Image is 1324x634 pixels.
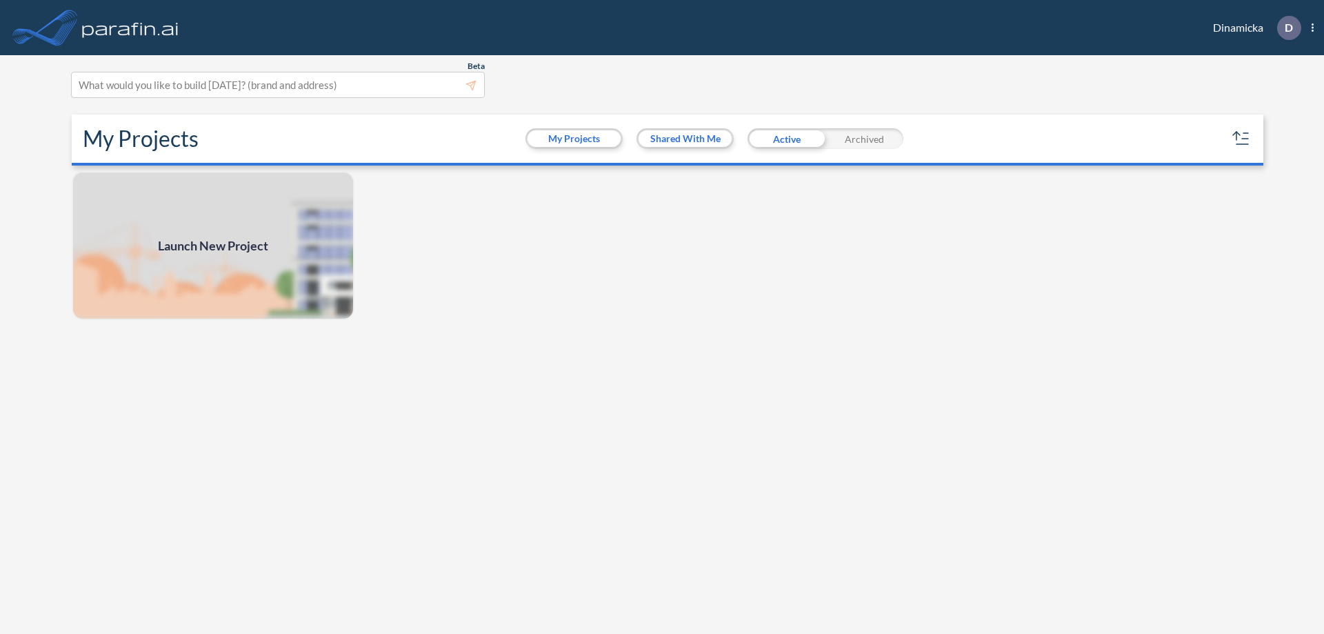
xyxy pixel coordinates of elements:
[468,61,485,72] span: Beta
[79,14,181,41] img: logo
[825,128,903,149] div: Archived
[528,130,621,147] button: My Projects
[158,237,268,255] span: Launch New Project
[72,171,354,320] img: add
[639,130,732,147] button: Shared With Me
[1192,16,1314,40] div: Dinamicka
[83,126,199,152] h2: My Projects
[1230,128,1252,150] button: sort
[72,171,354,320] a: Launch New Project
[1285,21,1293,34] p: D
[748,128,825,149] div: Active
